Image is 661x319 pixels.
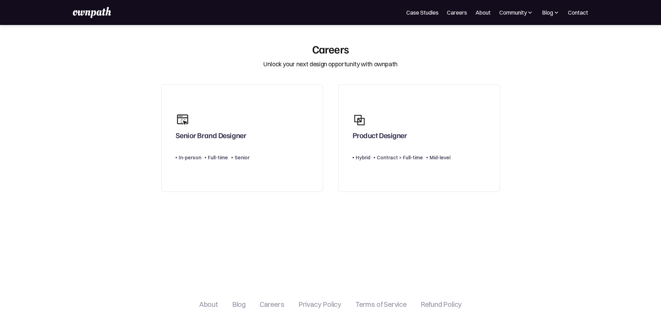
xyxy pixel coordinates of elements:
[475,8,491,17] a: About
[208,153,228,162] div: Full-time
[338,84,500,192] a: Product DesignerHybridContract > Full-timeMid-level
[447,8,467,17] a: Careers
[179,153,201,162] div: In-person
[199,300,218,309] a: About
[235,153,249,162] div: Senior
[161,84,323,192] a: Senior Brand DesignerIn-personFull-timeSenior
[298,300,341,309] a: Privacy Policy
[421,300,462,309] a: Refund Policy
[312,42,349,56] div: Careers
[355,300,407,309] a: Terms of Service
[353,131,407,143] div: Product Designer
[356,153,370,162] div: Hybrid
[430,153,450,162] div: Mid-level
[406,8,439,17] a: Case Studies
[377,153,423,162] div: Contract > Full-time
[260,300,285,309] a: Careers
[542,8,560,17] div: Blog
[568,8,588,17] a: Contact
[232,300,246,309] a: Blog
[499,8,527,17] div: Community
[499,8,533,17] div: Community
[176,131,246,143] div: Senior Brand Designer
[263,60,398,69] div: Unlock your next design opportunity with ownpath
[542,8,553,17] div: Blog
